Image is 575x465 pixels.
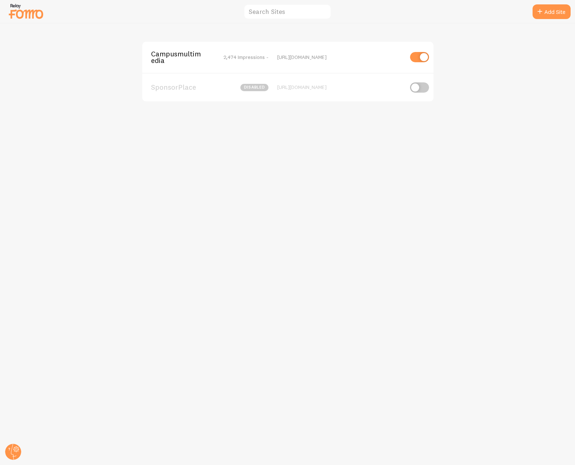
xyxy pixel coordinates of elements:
[240,84,268,91] span: disabled
[151,84,210,90] span: SponsorPlace
[277,54,403,60] div: [URL][DOMAIN_NAME]
[223,54,268,60] span: 2,474 Impressions -
[277,84,403,90] div: [URL][DOMAIN_NAME]
[8,2,44,21] img: fomo-relay-logo-orange.svg
[151,51,210,64] span: Campusmultimedia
